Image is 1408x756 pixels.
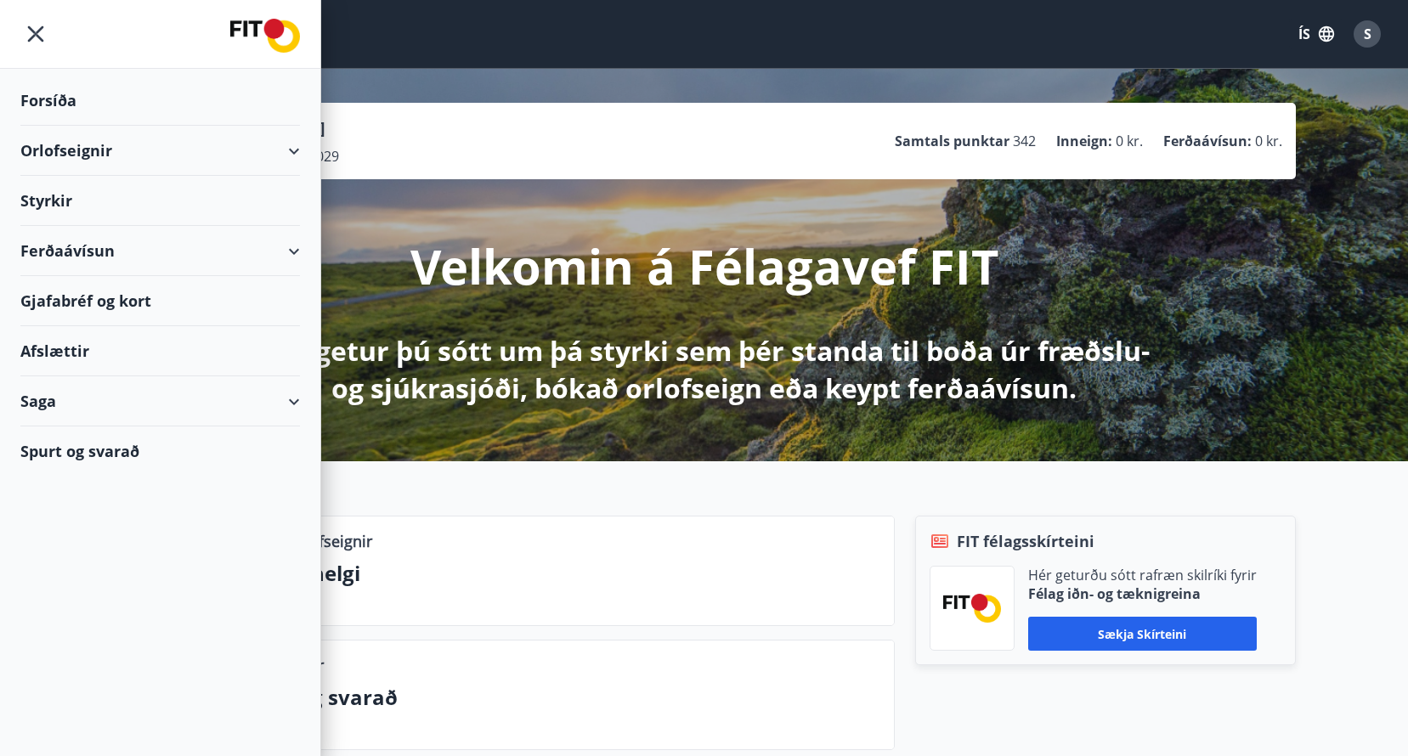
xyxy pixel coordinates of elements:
img: FPQVkF9lTnNbbaRSFyT17YYeljoOGk5m51IhT0bO.png [943,594,1001,622]
p: Inneign : [1056,132,1112,150]
div: Spurt og svarað [20,426,300,476]
p: Samtals punktar [895,132,1009,150]
img: union_logo [230,19,300,53]
span: 0 kr. [1255,132,1282,150]
div: Gjafabréf og kort [20,276,300,326]
div: Styrkir [20,176,300,226]
button: Sækja skírteini [1028,617,1257,651]
button: ÍS [1289,19,1343,49]
p: Hér getur þú sótt um þá styrki sem þér standa til boða úr fræðslu- og sjúkrasjóði, bókað orlofsei... [256,332,1153,407]
div: Ferðaávísun [20,226,300,276]
button: menu [20,19,51,49]
span: S [1364,25,1371,43]
div: Saga [20,376,300,426]
span: 0 kr. [1116,132,1143,150]
div: Afslættir [20,326,300,376]
p: Spurt og svarað [238,683,880,712]
span: 342 [1013,132,1036,150]
p: Félag iðn- og tæknigreina [1028,584,1257,603]
div: Forsíða [20,76,300,126]
p: Næstu helgi [238,559,880,588]
button: S [1347,14,1388,54]
p: Lausar orlofseignir [238,530,372,552]
p: Hér geturðu sótt rafræn skilríki fyrir [1028,566,1257,584]
p: Velkomin á Félagavef FIT [410,234,998,298]
span: FIT félagsskírteini [957,530,1094,552]
p: Ferðaávísun : [1163,132,1252,150]
div: Orlofseignir [20,126,300,176]
p: Upplýsingar [238,654,324,676]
